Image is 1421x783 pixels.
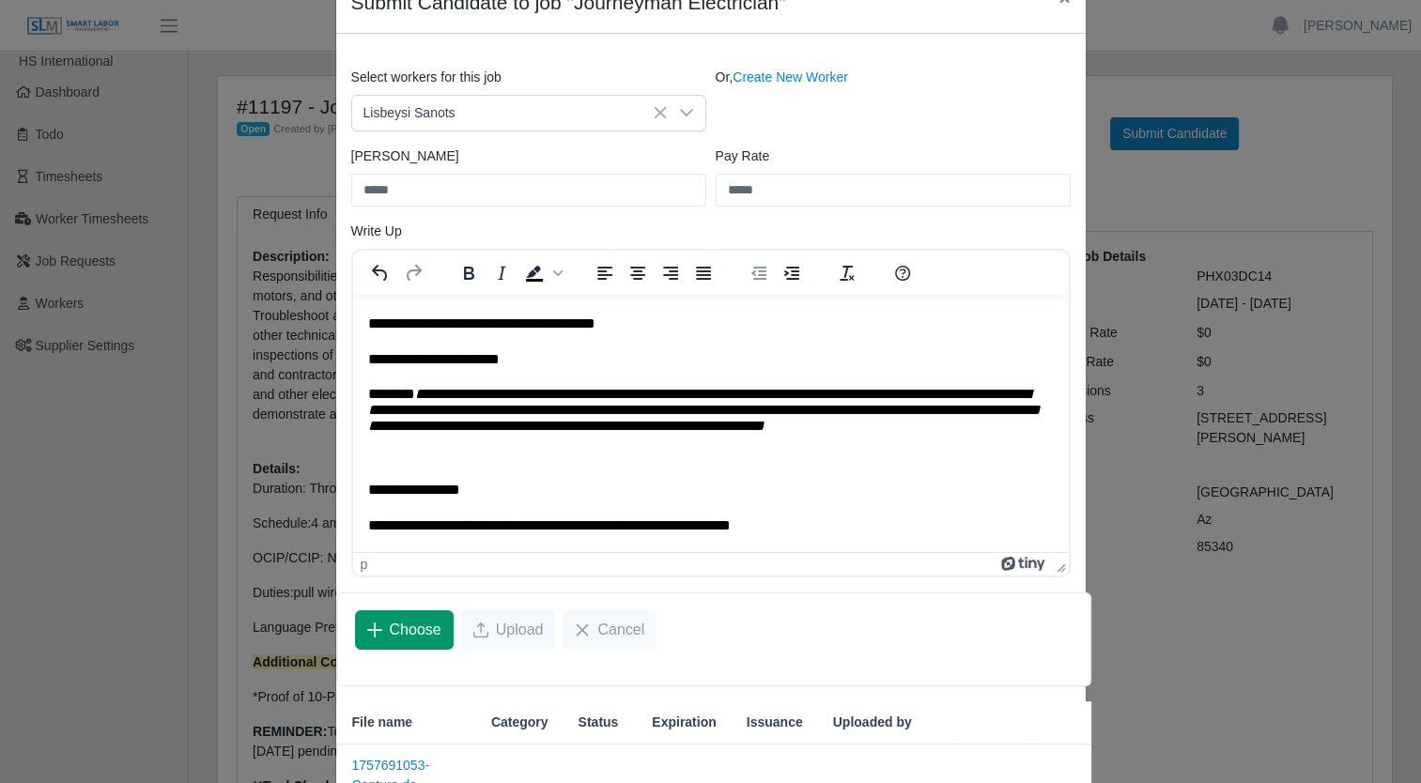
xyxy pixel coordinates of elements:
[716,146,770,166] label: Pay Rate
[711,68,1075,131] div: Or,
[351,146,459,166] label: [PERSON_NAME]
[352,713,413,732] span: File name
[563,610,656,650] button: Cancel
[887,260,919,286] button: Help
[597,619,644,641] span: Cancel
[747,713,803,732] span: Issuance
[351,222,402,241] label: Write Up
[355,610,454,650] button: Choose
[361,557,368,572] div: p
[390,619,441,641] span: Choose
[518,260,565,286] div: Background color Black
[687,260,719,286] button: Justify
[1049,553,1069,576] div: Press the Up and Down arrow keys to resize the editor.
[486,260,517,286] button: Italic
[1001,557,1048,572] a: Powered by Tiny
[652,713,716,732] span: Expiration
[453,260,485,286] button: Bold
[397,260,429,286] button: Redo
[351,68,502,87] label: Select workers for this job
[579,713,619,732] span: Status
[655,260,687,286] button: Align right
[831,260,863,286] button: Clear formatting
[491,713,548,732] span: Category
[743,260,775,286] button: Decrease indent
[352,96,668,130] span: Lisbeysi Sanots
[733,69,848,84] a: Create New Worker
[776,260,808,286] button: Increase indent
[353,295,1069,552] iframe: Rich Text Area
[364,260,396,286] button: Undo
[461,610,556,650] button: Upload
[833,713,912,732] span: Uploaded by
[496,619,544,641] span: Upload
[589,260,621,286] button: Align left
[622,260,654,286] button: Align center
